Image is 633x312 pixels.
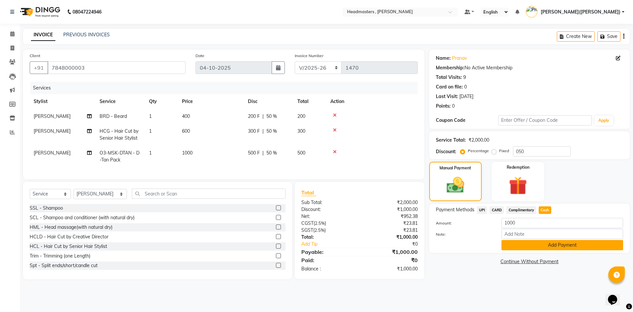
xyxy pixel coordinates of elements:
span: 500 [297,150,305,156]
span: Payment Methods [436,206,474,213]
a: PREVIOUS INVOICES [63,32,110,38]
div: Spt - Split ends/short/candle cut [30,262,98,269]
label: Fixed [499,148,509,154]
span: Cash [539,206,551,214]
div: Last Visit: [436,93,458,100]
th: Action [326,94,418,109]
span: | [262,128,264,135]
button: +91 [30,61,48,74]
span: SGST [301,227,313,233]
span: 50 % [266,150,277,156]
div: ₹23.81 [359,227,422,234]
button: Create New [557,31,595,42]
div: 0 [452,103,455,110]
div: Total: [296,234,359,241]
div: Name: [436,55,451,62]
input: Add Note [501,229,623,239]
span: 300 [297,128,305,134]
div: Service Total: [436,137,466,144]
div: Total Visits: [436,74,462,81]
span: 400 [182,113,190,119]
label: Date [196,53,204,59]
div: Paid: [296,256,359,264]
div: ₹0 [370,241,422,248]
div: Net: [296,213,359,220]
span: HCG - Hair Cut by Senior Hair Stylist [100,128,138,141]
span: 2.5% [315,227,324,233]
span: 1000 [182,150,193,156]
div: Discount: [436,148,456,155]
div: ₹23.81 [359,220,422,227]
div: Trim - Trimming (one Length) [30,253,90,260]
label: Redemption [507,164,529,170]
th: Total [293,94,326,109]
button: Add Payment [501,240,623,250]
span: UPI [477,206,487,214]
span: | [262,113,264,120]
input: Search or Scan [132,189,286,199]
span: | [262,150,264,156]
iframe: chat widget [605,286,626,305]
div: ₹952.38 [359,213,422,220]
div: SCL - Shampoo and conditioner (with natural dry) [30,214,135,221]
span: CARD [490,206,504,214]
label: Invoice Number [295,53,323,59]
span: [PERSON_NAME]([PERSON_NAME]) [541,9,620,16]
div: ₹1,000.00 [359,206,422,213]
span: 1 [149,150,152,156]
span: 300 F [248,128,260,135]
input: Search by Name/Mobile/Email/Code [47,61,186,74]
div: Sub Total: [296,199,359,206]
div: Points: [436,103,451,110]
img: _gift.svg [503,174,533,197]
button: Save [597,31,620,42]
div: ₹1,000.00 [359,248,422,256]
th: Qty [145,94,178,109]
div: No Active Membership [436,64,623,71]
div: Card on file: [436,84,463,90]
a: INVOICE [31,29,55,41]
div: Services [30,82,423,94]
a: Add Tip [296,241,370,248]
span: 200 F [248,113,260,120]
div: Membership: [436,64,465,71]
span: [PERSON_NAME] [34,150,71,156]
th: Disc [244,94,293,109]
div: ₹0 [359,256,422,264]
div: ₹2,000.00 [468,137,489,144]
div: ( ) [296,220,359,227]
span: [PERSON_NAME] [34,113,71,119]
label: Percentage [468,148,489,154]
span: [PERSON_NAME] [34,128,71,134]
input: Enter Offer / Coupon Code [498,115,592,125]
div: ₹2,000.00 [359,199,422,206]
img: _cash.svg [441,175,470,195]
div: ( ) [296,227,359,234]
img: logo [17,3,62,21]
span: 1 [149,128,152,134]
div: HML - Head massage(with natural dry) [30,224,112,231]
div: Payable: [296,248,359,256]
img: Pramod gupta(shaurya) [526,6,537,17]
label: Client [30,53,40,59]
span: 50 % [266,128,277,135]
span: 200 [297,113,305,119]
div: HCL - Hair Cut by Senior Hair Stylist [30,243,107,250]
span: 2.5% [315,221,325,226]
span: BRD - Beard [100,113,127,119]
div: [DATE] [459,93,473,100]
span: CGST [301,220,314,226]
div: Coupon Code [436,117,498,124]
label: Note: [431,231,497,237]
a: Continue Without Payment [431,258,628,265]
span: 1 [149,113,152,119]
label: Amount: [431,220,497,226]
span: 500 F [248,150,260,156]
b: 08047224946 [73,3,102,21]
div: Discount: [296,206,359,213]
span: 50 % [266,113,277,120]
th: Service [96,94,145,109]
span: Total [301,189,316,196]
button: Apply [594,116,613,125]
div: HCLD - Hair Cut by Creative Director [30,233,108,240]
